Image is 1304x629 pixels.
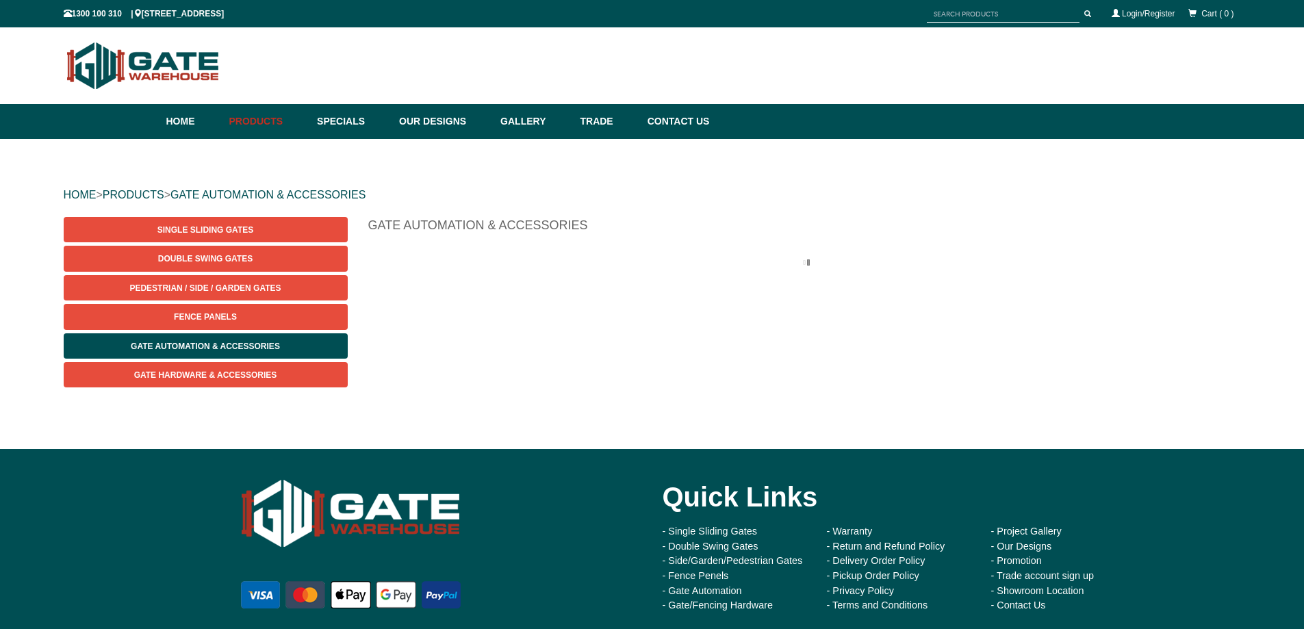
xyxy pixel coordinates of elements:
a: - Return and Refund Policy [827,541,945,552]
a: Double Swing Gates [64,246,348,271]
a: Gallery [494,104,573,139]
img: Gate Warehouse [238,470,463,558]
span: Pedestrian / Side / Garden Gates [129,283,281,293]
img: please_wait.gif [799,259,810,266]
a: HOME [64,189,97,201]
h1: Gate Automation & Accessories [368,217,1241,241]
span: Single Sliding Gates [157,225,253,235]
span: Gate Automation & Accessories [131,342,280,351]
a: Fence Panels [64,304,348,329]
a: Products [222,104,311,139]
a: - Our Designs [991,541,1052,552]
span: Double Swing Gates [158,254,253,264]
a: - Pickup Order Policy [827,570,919,581]
a: Gate Automation & Accessories [64,333,348,359]
a: - Promotion [991,555,1042,566]
a: - Warranty [827,526,873,537]
span: 1300 100 310 | [STREET_ADDRESS] [64,9,225,18]
span: Fence Panels [174,312,237,322]
a: - Delivery Order Policy [827,555,925,566]
img: Gate Warehouse [64,34,223,97]
a: - Trade account sign up [991,570,1094,581]
a: - Terms and Conditions [827,600,928,611]
a: - Gate Automation [663,585,742,596]
div: > > [64,173,1241,217]
span: Gate Hardware & Accessories [134,370,277,380]
a: - Single Sliding Gates [663,526,757,537]
a: Contact Us [641,104,710,139]
a: - Project Gallery [991,526,1062,537]
a: - Showroom Location [991,585,1084,596]
a: Home [166,104,222,139]
a: - Double Swing Gates [663,541,758,552]
a: - Privacy Policy [827,585,894,596]
a: Pedestrian / Side / Garden Gates [64,275,348,300]
input: SEARCH PRODUCTS [927,5,1079,23]
a: GATE AUTOMATION & ACCESSORIES [170,189,366,201]
a: - Side/Garden/Pedestrian Gates [663,555,803,566]
a: Our Designs [392,104,494,139]
a: Single Sliding Gates [64,217,348,242]
div: Quick Links [663,470,1135,524]
a: PRODUCTS [103,189,164,201]
a: - Fence Penels [663,570,729,581]
img: payment options [238,578,463,611]
a: Gate Hardware & Accessories [64,362,348,387]
a: - Contact Us [991,600,1046,611]
a: Trade [573,104,640,139]
a: - Gate/Fencing Hardware [663,600,774,611]
span: Cart ( 0 ) [1201,9,1233,18]
a: Specials [310,104,392,139]
a: Login/Register [1122,9,1175,18]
